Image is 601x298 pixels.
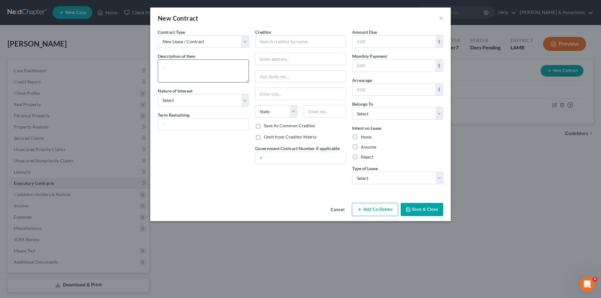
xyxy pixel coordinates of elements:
label: Save As Common Creditor [264,123,316,129]
input: Enter city... [255,88,346,100]
label: Contract Type [158,29,185,35]
label: Intent on Lease [352,125,381,131]
button: Save & Close [401,203,443,216]
label: Omit from Creditor Matrix [264,134,316,140]
label: Nature of Interest [158,88,193,94]
div: $ [435,36,443,48]
div: $ [435,84,443,96]
button: × [439,14,443,22]
label: None [361,134,372,140]
input: -- [158,119,249,130]
input: 0.00 [352,60,435,72]
input: 0.00 [352,36,435,48]
label: Assume [361,144,376,150]
div: $ [435,60,443,72]
label: Term Remaining [158,112,189,118]
input: Search creditor by name... [255,35,346,48]
div: New Contract [158,14,198,23]
input: Apt, Suite, etc... [255,71,346,83]
button: Cancel [326,204,349,216]
button: Add Co-Debtor [352,203,398,216]
iframe: Intercom live chat [580,277,595,292]
span: Creditor [255,29,272,35]
span: 5 [593,277,598,282]
label: Monthly Payment [352,53,387,59]
input: Enter address... [255,53,346,65]
span: Description of Item [158,53,195,59]
label: Amount Due [352,29,377,35]
input: Enter zip.. [304,105,346,118]
label: Arrearage [352,77,372,83]
span: Belongs To [352,101,373,107]
input: # [255,152,346,164]
label: Government Contract Number if applicable [255,145,340,152]
span: Type of Lease [352,166,378,171]
input: 0.00 [352,84,435,96]
label: Reject [361,154,373,160]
